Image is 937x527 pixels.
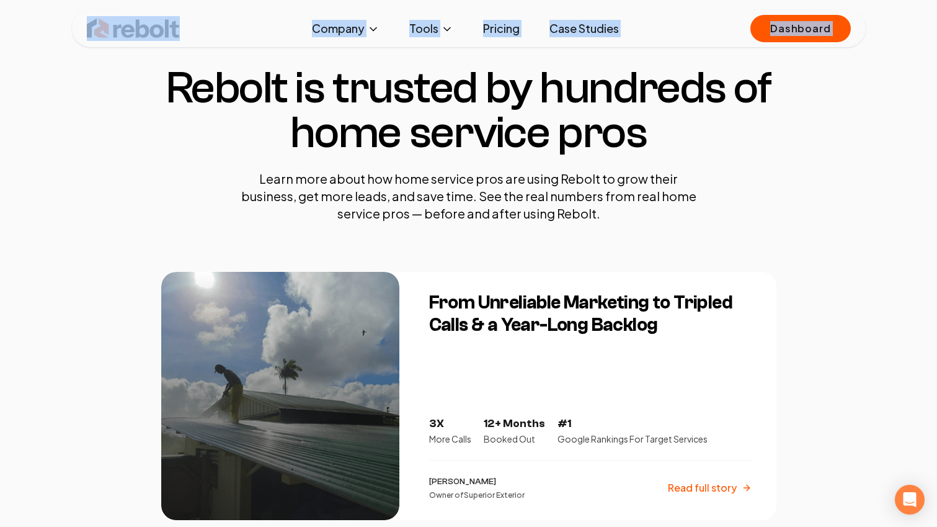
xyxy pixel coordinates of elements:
[429,475,525,488] p: [PERSON_NAME]
[540,16,629,41] a: Case Studies
[895,485,925,515] div: Open Intercom Messenger
[473,16,530,41] a: Pricing
[233,170,704,222] p: Learn more about how home service pros are using Rebolt to grow their business, get more leads, a...
[87,16,180,41] img: Rebolt Logo
[161,272,776,520] a: From Unreliable Marketing to Tripled Calls & a Year-Long BacklogFrom Unreliable Marketing to Trip...
[668,480,737,495] p: Read full story
[750,15,850,42] a: Dashboard
[399,16,463,41] button: Tools
[429,292,752,336] h3: From Unreliable Marketing to Tripled Calls & a Year-Long Backlog
[429,433,471,445] p: More Calls
[302,16,389,41] button: Company
[484,433,545,445] p: Booked Out
[429,415,471,433] p: 3X
[161,66,776,155] h1: Rebolt is trusted by hundreds of home service pros
[557,433,708,445] p: Google Rankings For Target Services
[484,415,545,433] p: 12+ Months
[429,490,525,500] p: Owner of Superior Exterior
[557,415,708,433] p: #1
